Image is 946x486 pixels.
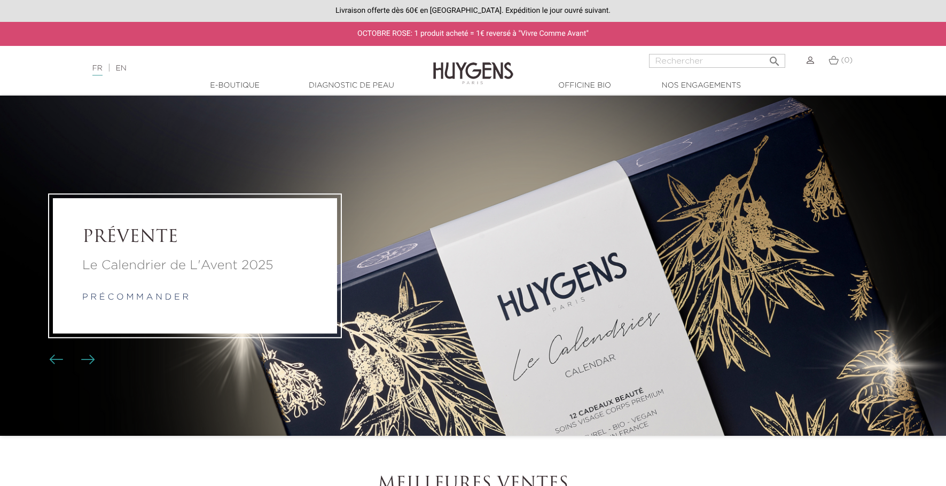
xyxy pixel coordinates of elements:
a: PRÉVENTE [82,228,308,248]
img: Huygens [433,45,513,86]
button:  [765,51,784,65]
div: Boutons du carrousel [53,352,88,368]
a: p r é c o m m a n d e r [82,293,189,302]
a: EN [115,65,126,72]
span: (0) [841,57,853,64]
a: Nos engagements [648,80,755,91]
a: Diagnostic de peau [298,80,405,91]
a: E-Boutique [182,80,288,91]
i:  [768,52,781,65]
input: Rechercher [649,54,785,68]
a: Officine Bio [531,80,638,91]
div: | [87,62,386,75]
a: FR [92,65,103,76]
a: Le Calendrier de L'Avent 2025 [82,256,308,275]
